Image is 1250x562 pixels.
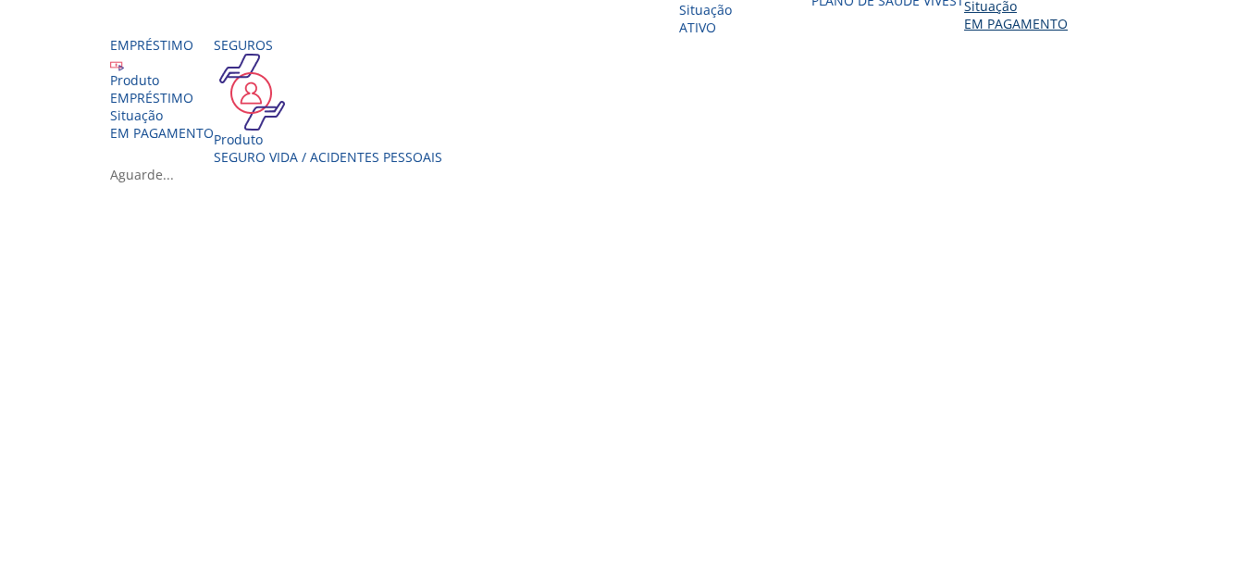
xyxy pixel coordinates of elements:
[110,57,124,71] img: ico_emprestimo.svg
[110,71,214,89] div: Produto
[214,54,291,131] img: ico_seguros.png
[110,36,214,54] div: Empréstimo
[214,131,442,148] div: Produto
[679,1,811,19] div: Situação
[214,36,442,166] a: Seguros Produto Seguro Vida / Acidentes Pessoais
[110,202,1154,539] section: <span lang="en" dir="ltr">IFrameProdutos</span>
[964,15,1068,32] span: EM PAGAMENTO
[214,36,442,54] div: Seguros
[110,166,1154,183] div: Aguarde...
[110,89,214,106] div: EMPRÉSTIMO
[214,148,442,166] div: Seguro Vida / Acidentes Pessoais
[110,202,1154,535] iframe: Iframe
[110,124,214,142] span: EM PAGAMENTO
[679,19,716,36] span: Ativo
[110,106,214,124] div: Situação
[110,36,214,142] a: Empréstimo Produto EMPRÉSTIMO Situação EM PAGAMENTO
